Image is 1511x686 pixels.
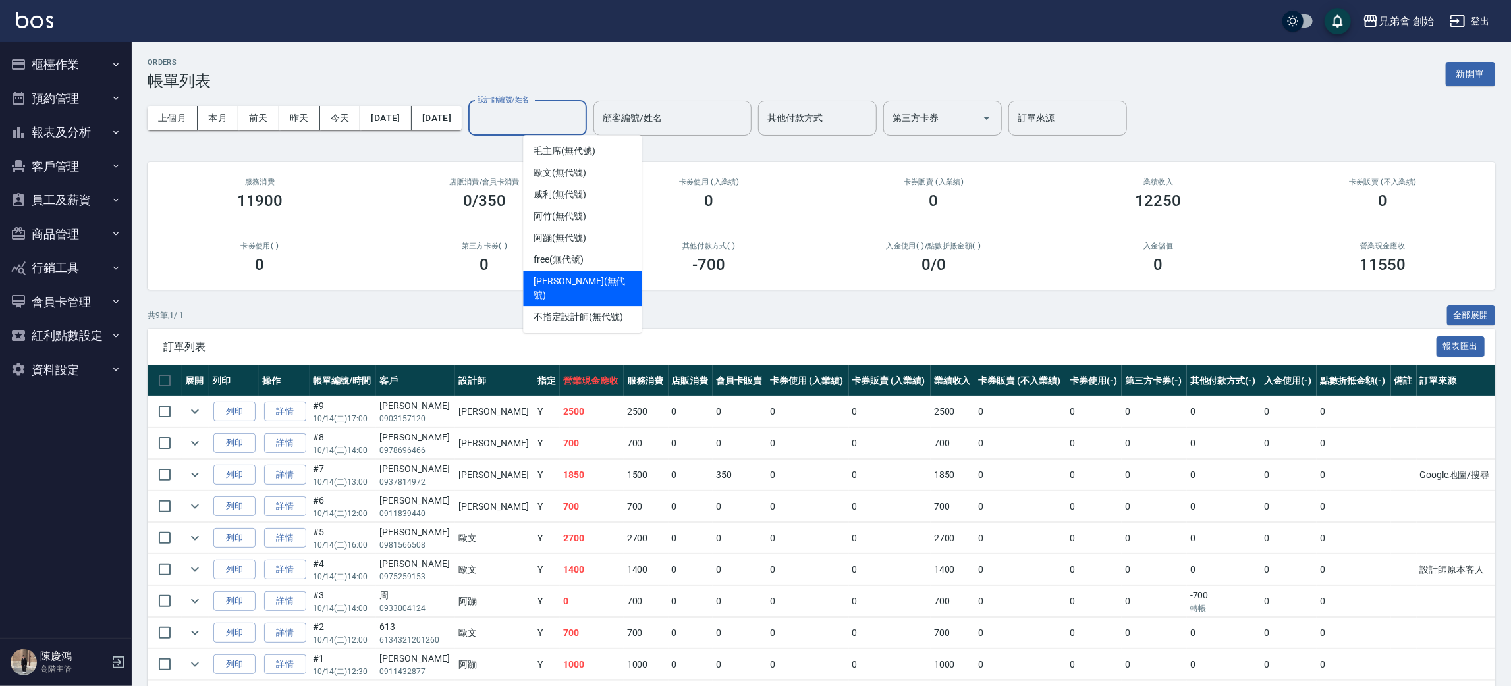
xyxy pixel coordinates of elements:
td: 700 [560,428,624,459]
td: 0 [713,649,767,680]
td: 阿蹦 [455,586,534,617]
button: 前天 [238,106,279,130]
td: 0 [713,396,767,427]
td: 0 [849,428,931,459]
button: 登出 [1444,9,1495,34]
p: 10/14 (二) 14:00 [313,571,373,583]
td: 700 [560,491,624,522]
td: 350 [713,460,767,490]
button: expand row [185,433,205,453]
td: 1850 [560,460,624,490]
th: 營業現金應收 [560,365,624,396]
th: 其他付款方式(-) [1187,365,1261,396]
td: 0 [669,396,713,427]
button: 新開單 [1446,62,1495,86]
p: 0903157120 [379,413,452,425]
td: 0 [1066,618,1122,648]
td: 2700 [624,523,669,554]
span: 阿竹 (無代號) [534,209,586,223]
button: 預約管理 [5,82,126,116]
td: 0 [1066,460,1122,490]
p: 10/14 (二) 14:00 [313,444,373,456]
td: Y [534,618,560,648]
td: 0 [1317,554,1391,585]
td: 0 [767,554,849,585]
button: expand row [185,654,205,674]
td: 0 [560,586,624,617]
td: 0 [1122,428,1187,459]
td: 歐文 [455,523,534,554]
td: 0 [1261,396,1317,427]
button: 列印 [213,654,256,675]
button: 列印 [213,623,256,643]
td: 0 [1066,428,1122,459]
td: 0 [713,523,767,554]
td: Y [534,523,560,554]
span: 不指定設計師 (無代號) [534,310,622,324]
h3: 0 /0 [921,255,946,274]
span: free (無代號) [534,253,584,267]
button: 上個月 [148,106,198,130]
img: Logo [16,12,53,28]
button: 列印 [213,528,256,548]
td: 0 [1187,491,1261,522]
td: 700 [624,428,669,459]
label: 設計師編號/姓名 [478,95,529,105]
td: 0 [1122,649,1187,680]
span: 毛主席 (無代號) [534,144,595,158]
td: 0 [1261,649,1317,680]
td: 0 [1317,428,1391,459]
p: 6134321201260 [379,634,452,646]
td: Y [534,649,560,680]
td: 0 [1261,554,1317,585]
td: [PERSON_NAME] [455,428,534,459]
button: 今天 [320,106,361,130]
td: 0 [849,491,931,522]
button: 資料設定 [5,353,126,387]
td: 0 [975,396,1067,427]
p: 轉帳 [1190,602,1258,614]
span: 訂單列表 [163,340,1437,354]
td: 2700 [560,523,624,554]
h3: 0 [705,192,714,210]
button: 列印 [213,496,256,517]
td: 0 [669,554,713,585]
button: 本月 [198,106,238,130]
button: expand row [185,560,205,579]
td: 0 [1066,523,1122,554]
td: Y [534,554,560,585]
p: 0981566508 [379,539,452,551]
div: 兄弟會 創始 [1379,13,1434,30]
td: 0 [975,491,1067,522]
p: 0937814972 [379,476,452,488]
td: Google地圖/搜尋 [1417,460,1495,490]
a: 詳情 [264,560,306,580]
th: 訂單來源 [1417,365,1495,396]
button: 列印 [213,465,256,485]
p: 0975259153 [379,571,452,583]
th: 服務消費 [624,365,669,396]
div: [PERSON_NAME] [379,462,452,476]
td: 0 [1187,554,1261,585]
h2: 業績收入 [1062,178,1255,186]
td: 0 [849,554,931,585]
button: 全部展開 [1447,305,1496,326]
button: expand row [185,591,205,611]
button: 櫃檯作業 [5,47,126,82]
h5: 陳慶鴻 [40,650,107,663]
td: #7 [310,460,377,490]
td: 2500 [624,396,669,427]
td: 700 [560,618,624,648]
td: 0 [849,586,931,617]
td: 0 [1066,649,1122,680]
h2: 其他付款方式(-) [613,242,806,250]
button: 列印 [213,402,256,422]
td: 0 [975,554,1067,585]
td: 0 [767,460,849,490]
td: 0 [975,586,1067,617]
button: expand row [185,496,205,516]
p: 10/14 (二) 16:00 [313,539,373,551]
th: 入金使用(-) [1261,365,1317,396]
th: 操作 [259,365,309,396]
td: 0 [1122,554,1187,585]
